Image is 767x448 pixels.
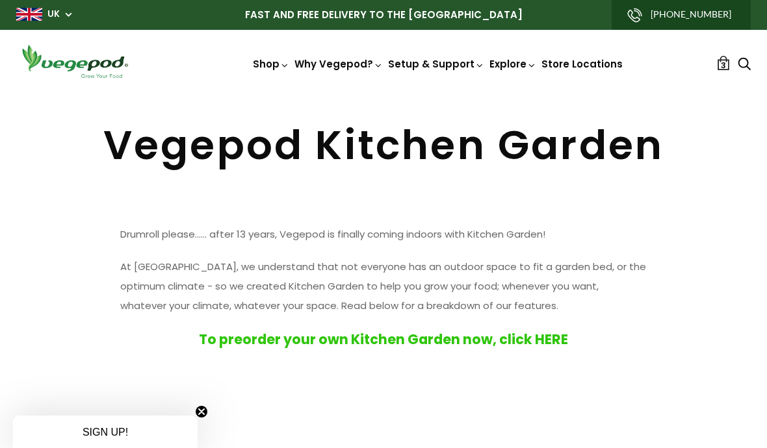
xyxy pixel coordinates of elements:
a: Search [738,58,751,71]
a: 3 [716,56,731,70]
a: Shop [253,57,289,71]
img: Vegepod [16,43,133,80]
a: UK [47,8,60,21]
a: Setup & Support [388,57,484,71]
h1: Vegepod Kitchen Garden [16,125,751,166]
a: Store Locations [541,57,623,71]
span: SIGN UP! [83,427,128,438]
a: Why Vegepod? [294,57,383,71]
span: 3 [721,59,726,71]
p: Drumroll please…… after 13 years, Vegepod is finally coming indoors with Kitchen Garden! [120,225,647,244]
button: Close teaser [195,405,208,418]
div: SIGN UP!Close teaser [13,416,198,448]
a: Explore [489,57,536,71]
img: gb_large.png [16,8,42,21]
p: At [GEOGRAPHIC_DATA], we understand that not everyone has an outdoor space to fit a garden bed, o... [120,257,647,316]
a: To preorder your own Kitchen Garden now, click HERE [199,330,568,349]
